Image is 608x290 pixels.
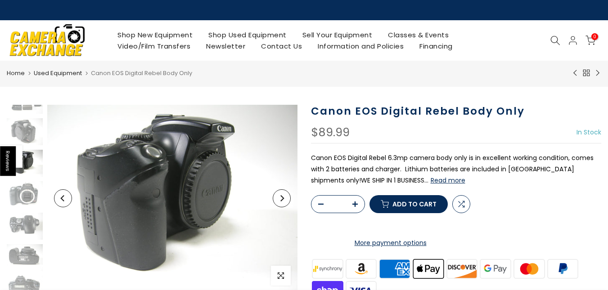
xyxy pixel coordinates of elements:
[546,258,580,280] img: paypal
[310,40,412,52] a: Information and Policies
[392,201,437,207] span: Add to cart
[479,258,513,280] img: google pay
[412,40,461,52] a: Financing
[585,36,595,45] a: 0
[311,105,602,118] h1: Canon EOS Digital Rebel Body Only
[110,40,198,52] a: Video/Film Transfers
[294,29,380,40] a: Sell Your Equipment
[311,237,470,249] a: More payment options
[34,69,82,78] a: Used Equipment
[311,127,350,138] div: $89.99
[7,181,43,208] img: Canon EOS Digital Rebel Body Only Digital Cameras - Digital SLR Cameras Canon 1860508990
[380,29,457,40] a: Classes & Events
[445,258,479,280] img: discover
[91,69,192,77] span: Canon EOS Digital Rebel Body Only
[431,176,465,184] button: Read more
[344,258,378,280] img: amazon payments
[411,258,445,280] img: apple pay
[369,195,448,213] button: Add to cart
[7,150,43,177] img: Canon EOS Digital Rebel Body Only Digital Cameras - Digital SLR Cameras Canon 1860508990
[253,40,310,52] a: Contact Us
[591,33,598,40] span: 0
[198,40,253,52] a: Newsletter
[54,189,72,207] button: Previous
[7,213,43,240] img: Canon EOS Digital Rebel Body Only Digital Cameras - Digital SLR Cameras Canon 1860508990
[311,152,602,187] p: Canon EOS Digital Rebel 6.3mp camera body only is in excellent working condition, comes with 2 ba...
[512,258,546,280] img: master
[378,258,412,280] img: american express
[273,189,291,207] button: Next
[7,118,43,145] img: Canon EOS Digital Rebel Body Only Digital Cameras - Digital SLR Cameras Canon 1860508990
[7,69,25,78] a: Home
[201,29,295,40] a: Shop Used Equipment
[7,244,43,271] img: Canon EOS Digital Rebel Body Only Digital Cameras - Digital SLR Cameras Canon 1860508990
[576,128,601,137] span: In Stock
[311,258,345,280] img: synchrony
[110,29,201,40] a: Shop New Equipment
